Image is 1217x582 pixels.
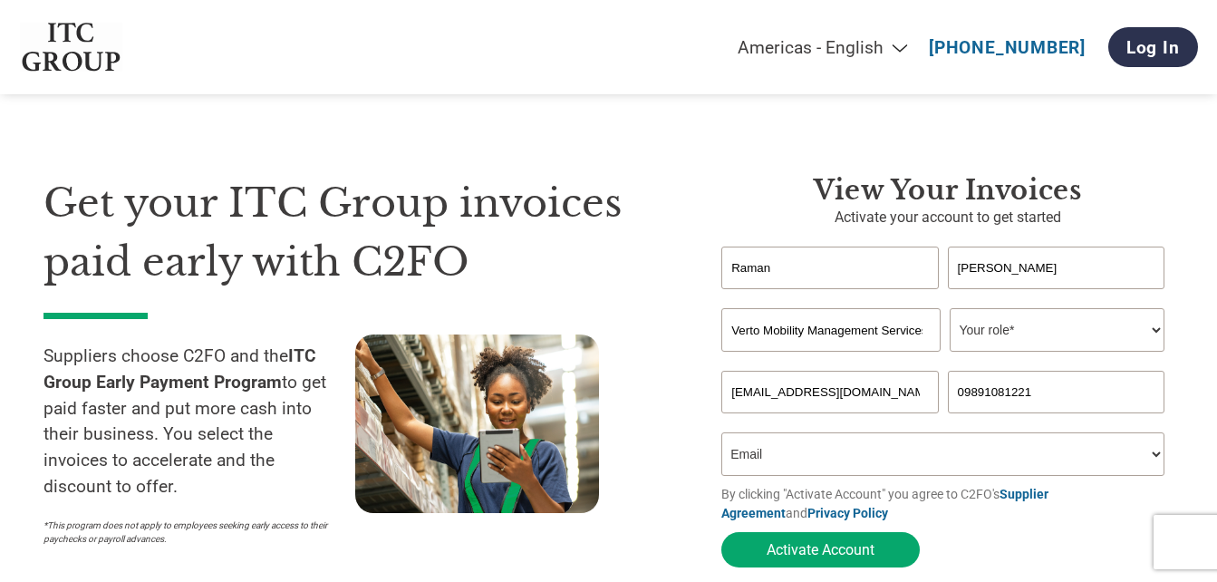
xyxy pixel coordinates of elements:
input: Your company name* [721,308,941,352]
div: Invalid company name or company name is too long [721,354,1164,364]
div: Inavlid Email Address [721,415,938,425]
img: ITC Group [20,23,123,73]
p: By clicking "Activate Account" you agree to C2FO's and [721,485,1174,523]
p: Activate your account to get started [721,207,1174,228]
div: Invalid last name or last name is too long [948,291,1164,301]
h3: View Your Invoices [721,174,1174,207]
strong: ITC Group Early Payment Program [43,345,316,393]
img: supply chain worker [355,335,599,513]
a: Log In [1108,27,1198,67]
div: Inavlid Phone Number [948,415,1164,425]
select: Title/Role [950,308,1164,352]
p: *This program does not apply to employees seeking early access to their paychecks or payroll adva... [43,519,337,546]
h1: Get your ITC Group invoices paid early with C2FO [43,174,667,291]
div: Invalid first name or first name is too long [721,291,938,301]
input: First Name* [721,247,938,289]
button: Activate Account [721,532,920,567]
a: Privacy Policy [807,506,888,520]
input: Phone* [948,371,1164,413]
input: Invalid Email format [721,371,938,413]
a: [PHONE_NUMBER] [929,37,1086,58]
p: Suppliers choose C2FO and the to get paid faster and put more cash into their business. You selec... [43,344,355,500]
input: Last Name* [948,247,1164,289]
a: Supplier Agreement [721,487,1048,520]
